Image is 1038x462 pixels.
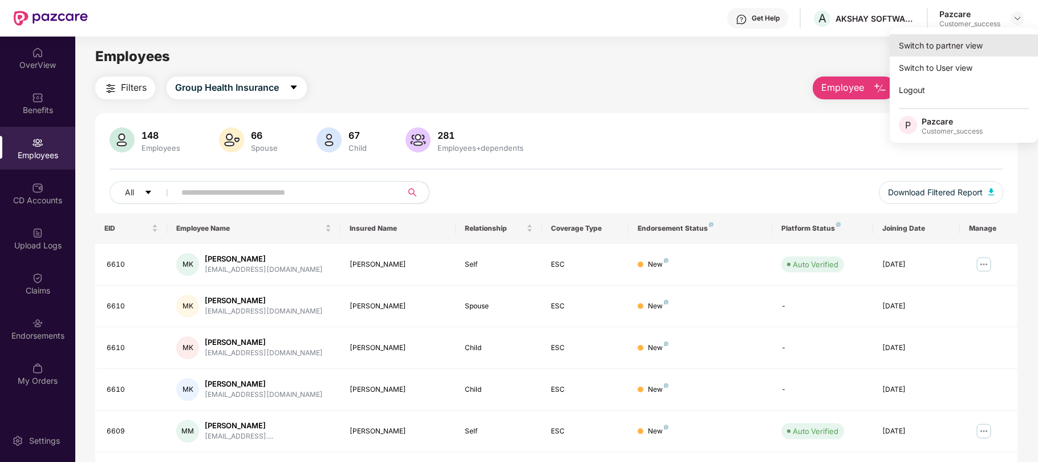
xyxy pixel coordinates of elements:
img: svg+xml;base64,PHN2ZyB4bWxucz0iaHR0cDovL3d3dy53My5vcmcvMjAwMC9zdmciIHdpZHRoPSI4IiBoZWlnaHQ9IjgiIH... [664,425,668,429]
div: [PERSON_NAME] [205,254,323,264]
div: Auto Verified [793,425,838,437]
td: - [772,286,873,327]
div: MK [176,378,199,401]
span: Relationship [465,224,525,233]
div: [PERSON_NAME] [205,337,323,348]
img: svg+xml;base64,PHN2ZyB4bWxucz0iaHR0cDovL3d3dy53My5vcmcvMjAwMC9zdmciIHhtbG5zOnhsaW5rPSJodHRwOi8vd3... [406,127,431,152]
div: 6610 [107,384,158,395]
div: 66 [249,130,280,141]
div: Self [465,426,533,437]
div: ESC [551,259,619,270]
div: Employees+dependents [435,143,526,152]
div: [DATE] [882,384,951,395]
div: Pazcare [922,116,983,127]
div: [PERSON_NAME] [205,379,323,389]
div: Settings [26,435,63,447]
button: Filters [95,77,155,99]
div: 148 [139,130,183,141]
div: [DATE] [882,426,951,437]
span: Download Filtered Report [888,186,983,199]
img: svg+xml;base64,PHN2ZyBpZD0iVXBsb2FkX0xvZ3MiIGRhdGEtbmFtZT0iVXBsb2FkIExvZ3MiIHhtbG5zPSJodHRwOi8vd3... [32,227,43,239]
span: Employee [821,81,864,95]
span: Group Health Insurance [175,81,279,95]
div: 6610 [107,301,158,312]
th: Insured Name [340,213,456,244]
img: svg+xml;base64,PHN2ZyB4bWxucz0iaHR0cDovL3d3dy53My5vcmcvMjAwMC9zdmciIHdpZHRoPSI4IiBoZWlnaHQ9IjgiIH... [664,342,668,346]
img: svg+xml;base64,PHN2ZyBpZD0iRW1wbG95ZWVzIiB4bWxucz0iaHR0cDovL3d3dy53My5vcmcvMjAwMC9zdmciIHdpZHRoPS... [32,137,43,148]
img: svg+xml;base64,PHN2ZyB4bWxucz0iaHR0cDovL3d3dy53My5vcmcvMjAwMC9zdmciIHhtbG5zOnhsaW5rPSJodHRwOi8vd3... [219,127,244,152]
span: Employees [95,48,170,65]
img: svg+xml;base64,PHN2ZyB4bWxucz0iaHR0cDovL3d3dy53My5vcmcvMjAwMC9zdmciIHdpZHRoPSI4IiBoZWlnaHQ9IjgiIH... [664,258,668,263]
img: svg+xml;base64,PHN2ZyBpZD0iSGVscC0zMngzMiIgeG1sbnM9Imh0dHA6Ly93d3cudzMub3JnLzIwMDAvc3ZnIiB3aWR0aD... [736,14,747,25]
img: svg+xml;base64,PHN2ZyBpZD0iRW5kb3JzZW1lbnRzIiB4bWxucz0iaHR0cDovL3d3dy53My5vcmcvMjAwMC9zdmciIHdpZH... [32,318,43,329]
div: Pazcare [939,9,1000,19]
div: New [648,301,668,312]
div: Auto Verified [793,259,838,270]
img: svg+xml;base64,PHN2ZyB4bWxucz0iaHR0cDovL3d3dy53My5vcmcvMjAwMC9zdmciIHdpZHRoPSI4IiBoZWlnaHQ9IjgiIH... [664,300,668,304]
span: EID [104,224,149,233]
img: svg+xml;base64,PHN2ZyBpZD0iQmVuZWZpdHMiIHhtbG5zPSJodHRwOi8vd3d3LnczLm9yZy8yMDAwL3N2ZyIgd2lkdGg9Ij... [32,92,43,103]
img: svg+xml;base64,PHN2ZyBpZD0iU2V0dGluZy0yMHgyMCIgeG1sbnM9Imh0dHA6Ly93d3cudzMub3JnLzIwMDAvc3ZnIiB3aW... [12,435,23,447]
div: AKSHAY SOFTWARE TECHNOLOGIES PRIVATE LIMITED [836,13,915,24]
div: Switch to User view [890,57,1038,79]
img: svg+xml;base64,PHN2ZyB4bWxucz0iaHR0cDovL3d3dy53My5vcmcvMjAwMC9zdmciIHhtbG5zOnhsaW5rPSJodHRwOi8vd3... [110,127,135,152]
img: svg+xml;base64,PHN2ZyB4bWxucz0iaHR0cDovL3d3dy53My5vcmcvMjAwMC9zdmciIHdpZHRoPSI4IiBoZWlnaHQ9IjgiIH... [836,222,841,227]
button: search [401,181,429,204]
div: [DATE] [882,259,951,270]
div: [PERSON_NAME] [205,295,323,306]
div: Logout [890,79,1038,101]
button: Download Filtered Report [879,181,1003,204]
img: manageButton [975,422,993,440]
img: svg+xml;base64,PHN2ZyB4bWxucz0iaHR0cDovL3d3dy53My5vcmcvMjAwMC9zdmciIHdpZHRoPSIyNCIgaGVpZ2h0PSIyNC... [104,82,117,95]
div: ESC [551,384,619,395]
img: svg+xml;base64,PHN2ZyBpZD0iQ2xhaW0iIHhtbG5zPSJodHRwOi8vd3d3LnczLm9yZy8yMDAwL3N2ZyIgd2lkdGg9IjIwIi... [32,272,43,284]
div: 281 [435,130,526,141]
div: [DATE] [882,343,951,353]
div: [EMAIL_ADDRESS][DOMAIN_NAME] [205,264,323,275]
th: Coverage Type [542,213,629,244]
div: [PERSON_NAME] [205,420,273,431]
div: MM [176,420,199,443]
div: ESC [551,343,619,353]
th: Relationship [456,213,542,244]
div: [EMAIL_ADDRESS][DOMAIN_NAME] [205,306,323,317]
span: All [125,186,134,199]
button: Group Health Insurancecaret-down [167,77,307,99]
img: svg+xml;base64,PHN2ZyB4bWxucz0iaHR0cDovL3d3dy53My5vcmcvMjAwMC9zdmciIHhtbG5zOnhsaW5rPSJodHRwOi8vd3... [988,188,994,195]
div: [PERSON_NAME] [350,384,447,395]
div: [EMAIL_ADDRESS][DOMAIN_NAME] [205,389,323,400]
th: Joining Date [873,213,960,244]
img: New Pazcare Logo [14,11,88,26]
span: caret-down [289,83,298,93]
div: New [648,426,668,437]
button: Allcaret-down [110,181,179,204]
div: 6609 [107,426,158,437]
td: - [772,369,873,411]
div: MK [176,336,199,359]
div: New [648,259,668,270]
span: P [905,118,911,132]
img: manageButton [975,255,993,274]
div: Spouse [249,143,280,152]
img: svg+xml;base64,PHN2ZyB4bWxucz0iaHR0cDovL3d3dy53My5vcmcvMjAwMC9zdmciIHhtbG5zOnhsaW5rPSJodHRwOi8vd3... [873,82,887,95]
img: svg+xml;base64,PHN2ZyBpZD0iSG9tZSIgeG1sbnM9Imh0dHA6Ly93d3cudzMub3JnLzIwMDAvc3ZnIiB3aWR0aD0iMjAiIG... [32,47,43,58]
div: Child [465,384,533,395]
img: svg+xml;base64,PHN2ZyBpZD0iRHJvcGRvd24tMzJ4MzIiIHhtbG5zPSJodHRwOi8vd3d3LnczLm9yZy8yMDAwL3N2ZyIgd2... [1013,14,1022,23]
div: 67 [346,130,369,141]
img: svg+xml;base64,PHN2ZyB4bWxucz0iaHR0cDovL3d3dy53My5vcmcvMjAwMC9zdmciIHdpZHRoPSI4IiBoZWlnaHQ9IjgiIH... [709,222,713,227]
span: caret-down [144,188,152,198]
div: Switch to partner view [890,34,1038,57]
div: Customer_success [939,19,1000,29]
div: [EMAIL_ADDRESS].... [205,431,273,442]
div: ESC [551,301,619,312]
th: Manage [960,213,1017,244]
div: [PERSON_NAME] [350,343,447,353]
div: [DATE] [882,301,951,312]
div: Get Help [752,14,780,23]
td: - [772,327,873,369]
div: 6610 [107,259,158,270]
div: New [648,343,668,353]
th: Employee Name [167,213,340,244]
img: svg+xml;base64,PHN2ZyBpZD0iTXlfT3JkZXJzIiBkYXRhLW5hbWU9Ik15IE9yZGVycyIgeG1sbnM9Imh0dHA6Ly93d3cudz... [32,363,43,374]
div: Platform Status [781,224,864,233]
